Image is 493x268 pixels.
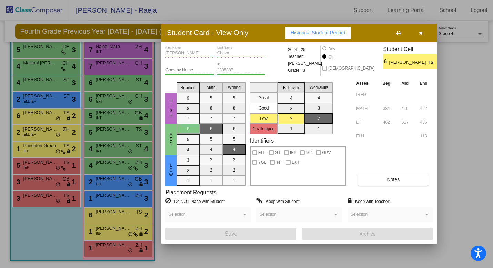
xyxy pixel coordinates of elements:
[437,58,443,66] span: 2
[328,64,374,72] span: [DEMOGRAPHIC_DATA]
[258,148,265,157] span: ELL
[302,228,433,240] button: Archive
[348,198,390,205] label: = Keep with Teacher:
[165,189,217,196] label: Placement Requests
[377,80,396,87] th: Beg
[383,46,443,52] h3: Student Cell
[285,27,351,39] button: Historical Student Record
[427,59,437,66] span: TS
[250,137,274,144] label: Identifiers
[256,198,301,205] label: = Keep with Student:
[356,117,375,127] input: assessment
[291,30,345,35] span: Historical Student Record
[328,54,335,60] div: Girl
[258,158,266,166] span: YGL
[322,148,331,157] span: GPV
[276,158,282,166] span: INT
[389,59,427,66] span: [PERSON_NAME]
[165,228,296,240] button: Save
[167,28,249,37] h3: Student Card - View Only
[356,90,375,100] input: assessment
[396,80,414,87] th: Mid
[356,103,375,114] input: assessment
[306,148,313,157] span: 504
[383,58,389,66] span: 6
[165,68,214,73] input: goes by name
[387,177,400,182] span: Notes
[356,131,375,141] input: assessment
[414,80,433,87] th: End
[354,80,377,87] th: Asses
[328,46,335,52] div: Boy
[275,148,281,157] span: GT
[165,198,226,205] label: = Do NOT Place with Student:
[168,99,174,118] span: High
[168,163,174,177] span: Low
[288,46,305,53] span: 2024 - 25
[358,173,429,186] button: Notes
[288,67,305,74] span: Grade : 3
[288,53,322,67] span: Teacher: [PERSON_NAME]
[168,132,174,146] span: Med
[217,68,265,73] input: Enter ID
[225,231,237,237] span: Save
[292,158,300,166] span: EXT
[290,148,296,157] span: IEP
[360,231,376,237] span: Archive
